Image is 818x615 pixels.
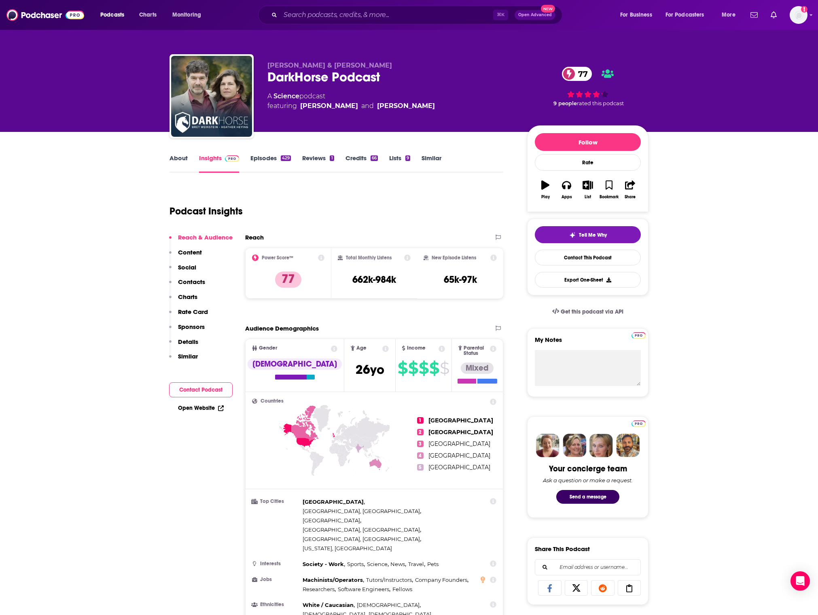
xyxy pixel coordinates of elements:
[346,255,392,261] h2: Total Monthly Listens
[801,6,807,13] svg: Add a profile image
[620,9,652,21] span: For Business
[398,362,407,375] span: $
[620,175,641,204] button: Share
[345,154,378,173] a: Credits66
[464,346,488,356] span: Parental Status
[262,255,293,261] h2: Power Score™
[790,571,810,591] div: Open Intercom Messenger
[556,490,619,504] button: Send a message
[538,580,562,596] a: Share on Facebook
[178,323,205,331] p: Sponsors
[535,175,556,204] button: Play
[266,6,570,24] div: Search podcasts, credits, & more...
[541,5,555,13] span: New
[338,585,390,594] span: ,
[303,585,336,594] span: ,
[267,61,392,69] span: [PERSON_NAME] & [PERSON_NAME]
[303,497,365,507] span: ,
[303,602,354,608] span: White / Caucasian
[390,560,406,569] span: ,
[303,525,421,534] span: ,
[422,154,441,173] a: Similar
[169,278,205,293] button: Contacts
[303,517,360,524] span: [GEOGRAPHIC_DATA]
[178,352,198,360] p: Similar
[169,382,233,397] button: Contact Podcast
[618,580,641,596] a: Copy Link
[169,233,233,248] button: Reach & Audience
[722,9,735,21] span: More
[356,362,384,377] span: 26 yo
[556,175,577,204] button: Apps
[357,602,420,608] span: [DEMOGRAPHIC_DATA]
[632,420,646,427] img: Podchaser Pro
[303,508,420,514] span: [GEOGRAPHIC_DATA], [GEOGRAPHIC_DATA]
[281,155,291,161] div: 429
[178,338,198,346] p: Details
[561,308,623,315] span: Get this podcast via API
[250,154,291,173] a: Episodes429
[300,101,358,111] a: Dr. Bret Weinstein
[261,399,284,404] span: Countries
[252,602,299,607] h3: Ethnicities
[598,175,619,204] button: Bookmark
[535,133,641,151] button: Follow
[178,293,197,301] p: Charts
[632,419,646,427] a: Pro website
[579,232,607,238] span: Tell Me Why
[169,308,208,323] button: Rate Card
[415,575,468,585] span: ,
[562,67,592,81] a: 77
[419,362,428,375] span: $
[6,7,84,23] img: Podchaser - Follow, Share and Rate Podcasts
[361,101,374,111] span: and
[415,577,467,583] span: Company Founders
[536,434,559,457] img: Sydney Profile
[535,272,641,288] button: Export One-Sheet
[169,293,197,308] button: Charts
[169,352,198,367] button: Similar
[515,10,555,20] button: Open AdvancedNew
[367,560,389,569] span: ,
[357,600,421,610] span: ,
[366,577,412,583] span: Tutors/Instructors
[245,233,264,241] h2: Reach
[428,464,490,471] span: [GEOGRAPHIC_DATA]
[371,155,378,161] div: 66
[527,61,648,112] div: 77 9 peoplerated this podcast
[139,9,157,21] span: Charts
[338,586,389,592] span: Software Engineers
[428,428,493,436] span: [GEOGRAPHIC_DATA]
[171,56,252,137] img: DarkHorse Podcast
[303,526,420,533] span: [GEOGRAPHIC_DATA], [GEOGRAPHIC_DATA]
[347,560,365,569] span: ,
[535,559,641,575] div: Search followers
[405,155,410,161] div: 9
[170,205,243,217] h1: Podcast Insights
[303,534,421,544] span: ,
[407,346,426,351] span: Income
[625,195,636,199] div: Share
[252,561,299,566] h3: Interests
[440,362,449,375] span: $
[565,580,588,596] a: Share on X/Twitter
[178,233,233,241] p: Reach & Audience
[95,8,135,21] button: open menu
[389,154,410,173] a: Lists9
[591,580,615,596] a: Share on Reddit
[169,248,202,263] button: Content
[428,417,493,424] span: [GEOGRAPHIC_DATA]
[444,274,477,286] h3: 65k-97k
[577,175,598,204] button: List
[100,9,124,21] span: Podcasts
[563,434,586,457] img: Barbara Profile
[178,278,205,286] p: Contacts
[390,561,405,567] span: News
[275,271,301,288] p: 77
[546,302,630,322] a: Get this podcast via API
[632,331,646,339] a: Pro website
[408,561,424,567] span: Travel
[408,560,425,569] span: ,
